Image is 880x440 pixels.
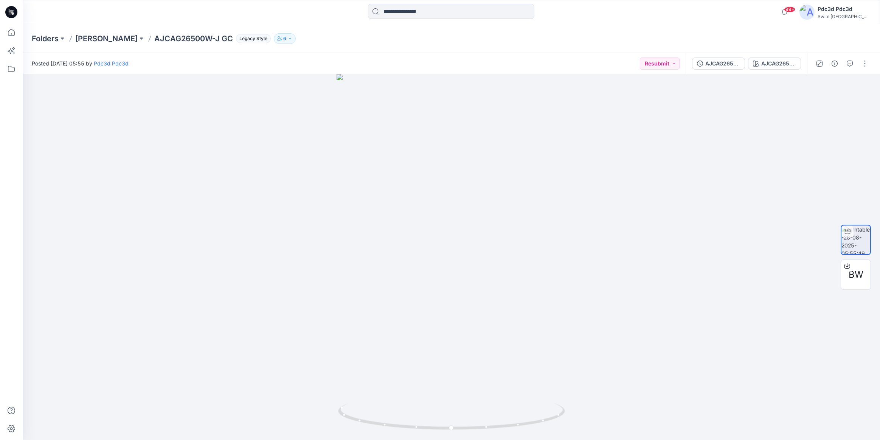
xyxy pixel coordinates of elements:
[274,33,296,44] button: 6
[32,59,129,67] span: Posted [DATE] 05:55 by
[818,5,871,14] div: Pdc3d Pdc3d
[829,58,841,70] button: Details
[705,59,740,68] div: AJCAG26500W-J GC
[784,6,795,12] span: 99+
[748,58,801,70] button: AJCAG26500W-J GC
[94,60,129,67] a: Pdc3d Pdc3d
[841,225,870,254] img: turntable-28-08-2025-05:55:49
[761,59,796,68] div: AJCAG26500W-J GC
[236,34,271,43] span: Legacy Style
[283,34,286,43] p: 6
[849,268,863,281] span: BW
[233,33,271,44] button: Legacy Style
[75,33,138,44] a: [PERSON_NAME]
[32,33,59,44] a: Folders
[154,33,233,44] p: AJCAG26500W-J GC
[818,14,871,19] div: Swim [GEOGRAPHIC_DATA]
[692,58,745,70] button: AJCAG26500W-J GC
[799,5,815,20] img: avatar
